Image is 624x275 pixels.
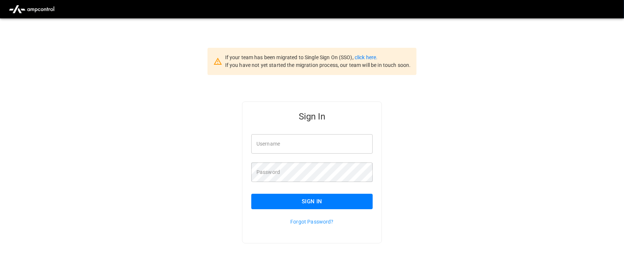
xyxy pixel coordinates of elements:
[225,62,411,68] span: If you have not yet started the migration process, our team will be in touch soon.
[225,54,355,60] span: If your team has been migrated to Single Sign On (SSO),
[251,111,373,122] h5: Sign In
[355,54,377,60] a: click here.
[251,218,373,225] p: Forgot Password?
[6,2,57,16] img: ampcontrol.io logo
[251,194,373,209] button: Sign In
